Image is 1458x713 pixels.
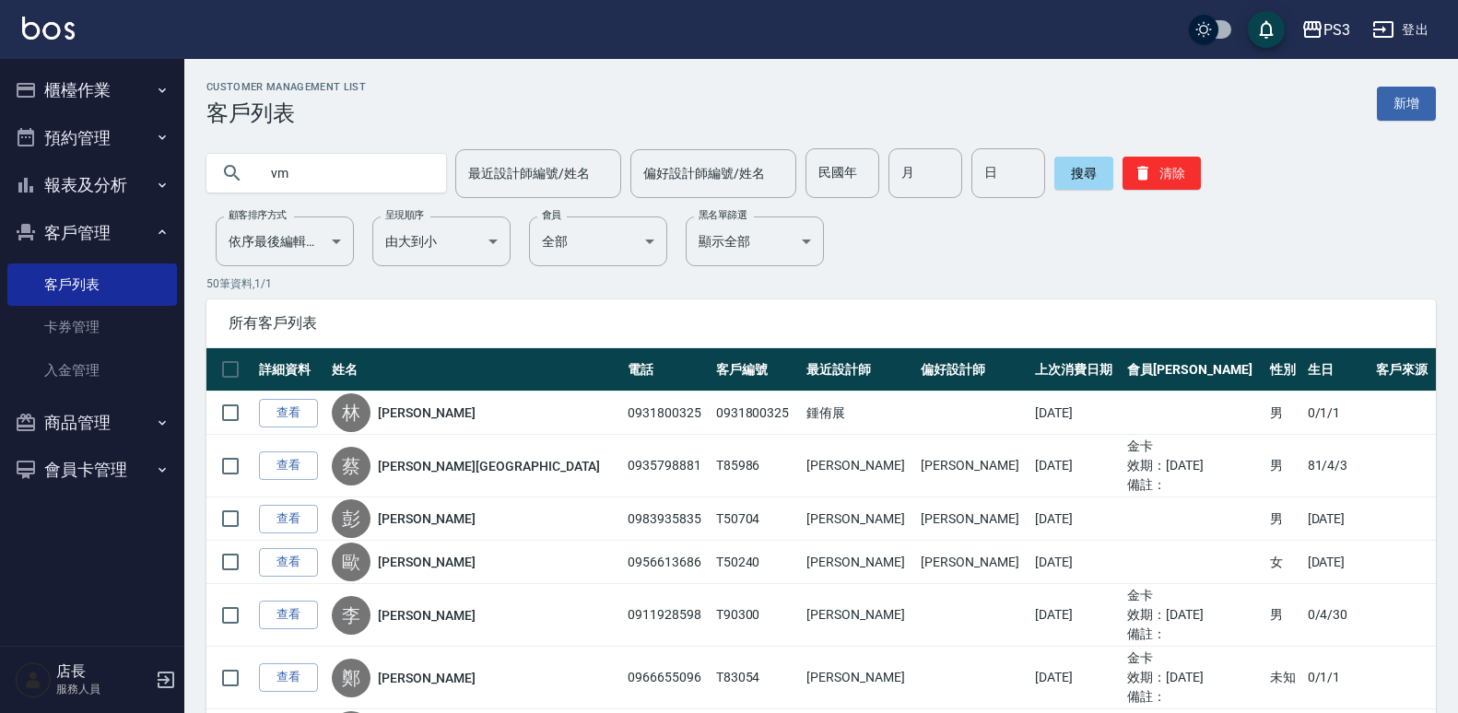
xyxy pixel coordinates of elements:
td: 0/1/1 [1303,392,1371,435]
div: 歐 [332,543,370,581]
td: [PERSON_NAME] [916,435,1030,497]
td: [DATE] [1030,435,1123,497]
div: 林 [332,393,370,432]
label: 顧客排序方式 [229,208,287,222]
td: 0966655096 [623,647,711,709]
img: Person [15,661,52,698]
a: 查看 [259,451,318,480]
td: [PERSON_NAME] [802,647,916,709]
div: 李 [332,596,370,635]
label: 會員 [542,208,561,222]
div: 依序最後編輯時間 [216,216,354,266]
h2: Customer Management List [206,81,366,93]
th: 最近設計師 [802,348,916,392]
td: [DATE] [1030,647,1123,709]
th: 姓名 [327,348,623,392]
p: 服務人員 [56,681,150,697]
td: [DATE] [1030,541,1123,584]
td: [DATE] [1030,584,1123,647]
a: [PERSON_NAME][GEOGRAPHIC_DATA] [378,457,601,475]
td: T50704 [711,497,803,541]
ul: 備註： [1127,687,1261,707]
th: 上次消費日期 [1030,348,1123,392]
td: 0983935835 [623,497,711,541]
td: [PERSON_NAME] [802,541,916,584]
td: [DATE] [1030,497,1123,541]
th: 電話 [623,348,711,392]
div: 全部 [529,216,667,266]
div: 鄭 [332,659,370,697]
ul: 效期： [DATE] [1127,456,1261,475]
td: [DATE] [1303,497,1371,541]
div: 蔡 [332,447,370,485]
td: 鍾侑展 [802,392,916,435]
th: 客戶編號 [711,348,803,392]
div: 由大到小 [372,216,511,266]
a: 查看 [259,399,318,427]
label: 呈現順序 [385,208,424,222]
button: 會員卡管理 [7,446,177,494]
a: [PERSON_NAME] [378,509,476,528]
td: [PERSON_NAME] [802,435,916,497]
td: 男 [1265,435,1302,497]
button: 客戶管理 [7,209,177,257]
td: 0911928598 [623,584,711,647]
td: [PERSON_NAME] [802,584,916,647]
div: PS3 [1323,18,1350,41]
td: [DATE] [1030,392,1123,435]
td: [PERSON_NAME] [916,497,1030,541]
td: 女 [1265,541,1302,584]
td: 男 [1265,497,1302,541]
th: 偏好設計師 [916,348,1030,392]
a: 查看 [259,505,318,533]
td: 0/1/1 [1303,647,1371,709]
th: 客戶來源 [1371,348,1436,392]
td: 男 [1265,392,1302,435]
a: 入金管理 [7,349,177,392]
p: 50 筆資料, 1 / 1 [206,275,1436,292]
a: [PERSON_NAME] [378,403,476,422]
input: 搜尋關鍵字 [258,148,431,198]
button: 商品管理 [7,399,177,447]
td: 0/4/30 [1303,584,1371,647]
td: [PERSON_NAME] [802,497,916,541]
td: 0931800325 [623,392,711,435]
td: [PERSON_NAME] [916,541,1030,584]
a: [PERSON_NAME] [378,553,476,571]
button: 登出 [1365,13,1436,47]
td: 男 [1265,584,1302,647]
a: 客戶列表 [7,263,177,306]
a: [PERSON_NAME] [378,669,476,687]
td: 0935798881 [623,435,711,497]
button: PS3 [1294,11,1358,49]
a: [PERSON_NAME] [378,606,476,625]
button: 搜尋 [1054,157,1113,190]
div: 彭 [332,499,370,538]
td: [DATE] [1303,541,1371,584]
th: 性別 [1265,348,1302,392]
a: 卡券管理 [7,306,177,348]
ul: 金卡 [1127,649,1261,668]
div: 顯示全部 [686,216,824,266]
span: 所有客戶列表 [229,314,1414,333]
ul: 備註： [1127,625,1261,644]
a: 查看 [259,548,318,577]
img: Logo [22,17,75,40]
td: T90300 [711,584,803,647]
ul: 備註： [1127,475,1261,495]
button: 報表及分析 [7,161,177,209]
ul: 效期： [DATE] [1127,605,1261,625]
button: 預約管理 [7,114,177,162]
th: 生日 [1303,348,1371,392]
td: T50240 [711,541,803,584]
button: 清除 [1123,157,1201,190]
h5: 店長 [56,662,150,681]
td: T83054 [711,647,803,709]
td: 0956613686 [623,541,711,584]
button: 櫃檯作業 [7,66,177,114]
td: T85986 [711,435,803,497]
th: 詳細資料 [254,348,327,392]
a: 查看 [259,663,318,692]
a: 新增 [1377,87,1436,121]
h3: 客戶列表 [206,100,366,126]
